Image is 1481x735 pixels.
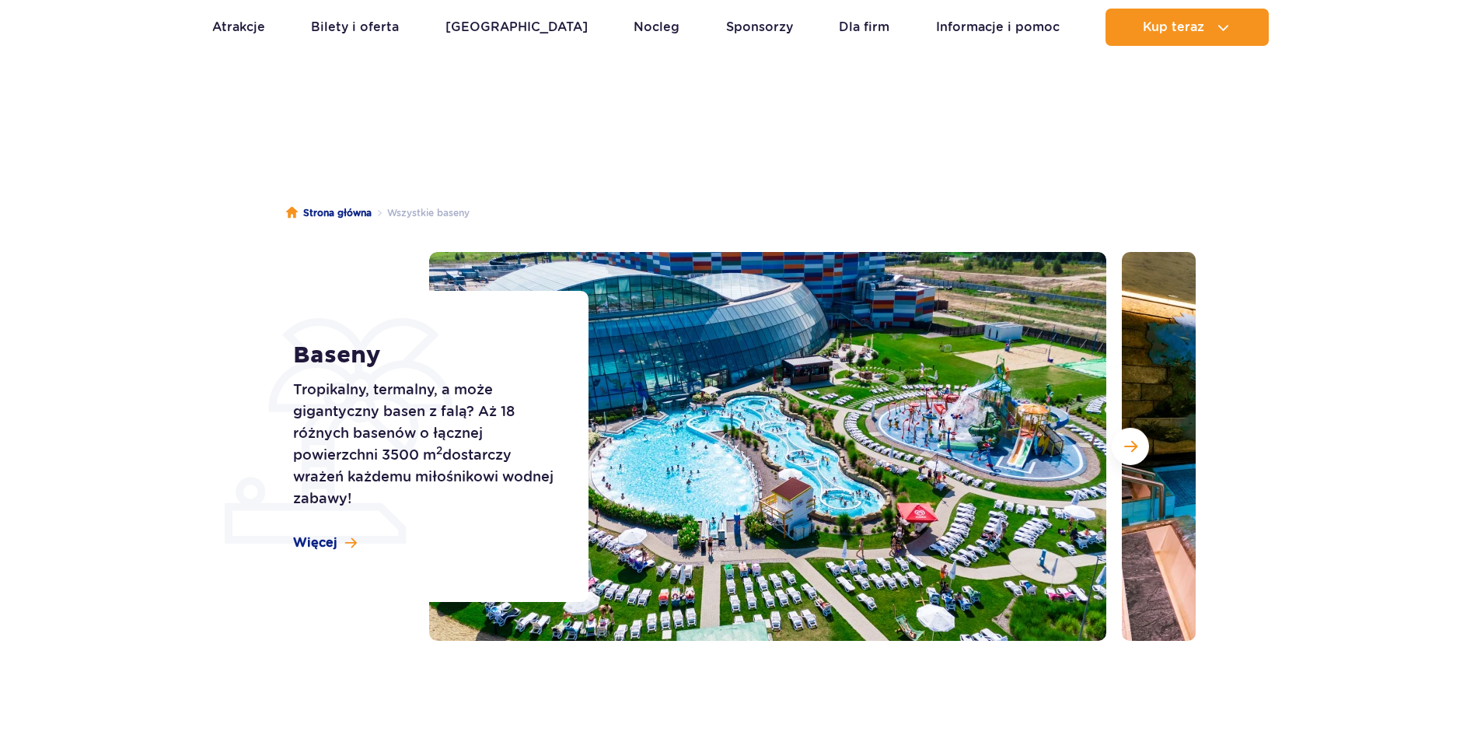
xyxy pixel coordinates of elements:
a: Dla firm [839,9,889,46]
button: Następny slajd [1112,428,1149,465]
a: [GEOGRAPHIC_DATA] [445,9,588,46]
a: Informacje i pomoc [936,9,1060,46]
a: Sponsorzy [726,9,793,46]
p: Tropikalny, termalny, a może gigantyczny basen z falą? Aż 18 różnych basenów o łącznej powierzchn... [293,379,554,509]
a: Strona główna [286,205,372,221]
a: Bilety i oferta [311,9,399,46]
span: Więcej [293,534,337,551]
a: Nocleg [634,9,679,46]
h1: Baseny [293,341,554,369]
img: Zewnętrzna część Suntago z basenami i zjeżdżalniami, otoczona leżakami i zielenią [429,252,1106,641]
span: Kup teraz [1143,20,1204,34]
a: Atrakcje [212,9,265,46]
li: Wszystkie baseny [372,205,470,221]
a: Więcej [293,534,357,551]
sup: 2 [436,444,442,457]
button: Kup teraz [1106,9,1269,46]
